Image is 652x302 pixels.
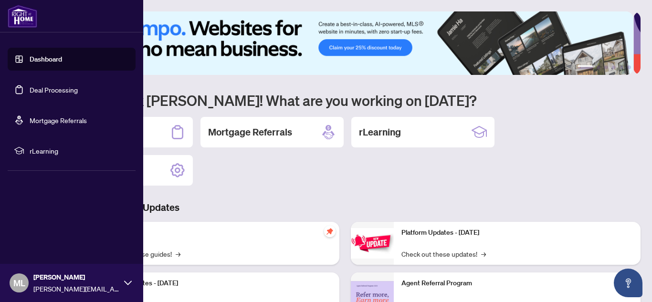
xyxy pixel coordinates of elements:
[8,5,37,28] img: logo
[578,65,593,69] button: 1
[208,125,292,139] h2: Mortgage Referrals
[33,272,119,282] span: [PERSON_NAME]
[401,278,633,289] p: Agent Referral Program
[13,276,25,290] span: ML
[176,249,180,259] span: →
[100,278,332,289] p: Platform Updates - [DATE]
[100,228,332,238] p: Self-Help
[597,65,600,69] button: 2
[30,146,129,156] span: rLearning
[351,228,394,258] img: Platform Updates - June 23, 2025
[50,11,633,75] img: Slide 0
[50,201,641,214] h3: Brokerage & Industry Updates
[401,249,486,259] a: Check out these updates!→
[50,91,641,109] h1: Welcome back [PERSON_NAME]! What are you working on [DATE]?
[612,65,616,69] button: 4
[614,269,642,297] button: Open asap
[620,65,623,69] button: 5
[627,65,631,69] button: 6
[324,226,336,237] span: pushpin
[401,228,633,238] p: Platform Updates - [DATE]
[604,65,608,69] button: 3
[30,55,62,63] a: Dashboard
[30,85,78,94] a: Deal Processing
[481,249,486,259] span: →
[33,283,119,294] span: [PERSON_NAME][EMAIL_ADDRESS][DOMAIN_NAME]
[359,125,401,139] h2: rLearning
[30,116,87,125] a: Mortgage Referrals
